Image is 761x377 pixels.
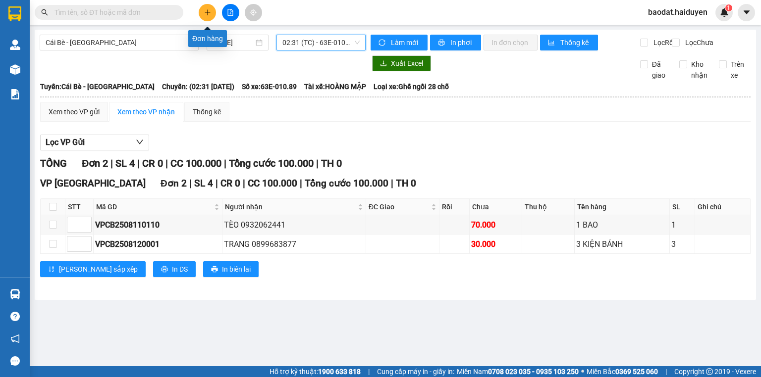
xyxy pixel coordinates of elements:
[540,35,598,50] button: bar-chartThống kê
[95,238,220,250] div: VPCB2508120001
[374,81,449,92] span: Loại xe: Ghế ngồi 28 chỗ
[372,55,431,71] button: downloadXuất Excel
[94,215,222,235] td: VPCB2508110110
[227,9,234,16] span: file-add
[650,37,676,48] span: Lọc Rồi
[10,356,20,366] span: message
[194,178,213,189] span: SL 4
[10,64,20,75] img: warehouse-icon
[725,4,732,11] sup: 1
[161,178,187,189] span: Đơn 2
[222,264,251,275] span: In biên lai
[548,39,556,47] span: bar-chart
[391,37,420,48] span: Làm mới
[10,89,20,99] img: solution-icon
[471,219,520,231] div: 70.000
[203,261,259,277] button: printerIn biên lai
[137,157,140,169] span: |
[665,366,667,377] span: |
[40,83,155,91] b: Tuyến: Cái Bè - [GEOGRAPHIC_DATA]
[439,199,470,215] th: Rồi
[83,219,89,225] span: up
[681,37,715,48] span: Lọc Chưa
[40,157,67,169] span: TỔNG
[40,135,149,150] button: Lọc VP Gửi
[450,37,473,48] span: In phơi
[162,81,234,92] span: Chuyến: (02:31 [DATE])
[65,199,94,215] th: STT
[94,235,222,254] td: VPCB2508120001
[225,201,356,212] span: Người nhận
[318,368,361,376] strong: 1900 633 818
[470,199,522,215] th: Chưa
[742,8,751,17] span: caret-down
[161,266,168,274] span: printer
[379,39,387,47] span: sync
[304,81,366,92] span: Tài xế: HOÀNG MẬP
[522,199,575,215] th: Thu hộ
[80,225,91,232] span: Decrease Value
[243,178,245,189] span: |
[727,4,730,11] span: 1
[576,219,668,231] div: 1 BAO
[576,238,668,250] div: 3 KIỆN BÁNH
[49,106,100,117] div: Xem theo VP gửi
[300,178,302,189] span: |
[368,366,370,377] span: |
[695,199,751,215] th: Ghi chú
[671,238,693,250] div: 3
[316,157,319,169] span: |
[10,312,20,321] span: question-circle
[96,201,212,212] span: Mã GD
[250,9,257,16] span: aim
[670,199,695,215] th: SL
[245,4,262,21] button: aim
[648,59,672,81] span: Đã giao
[40,178,146,189] span: VP [GEOGRAPHIC_DATA]
[377,366,454,377] span: Cung cấp máy in - giấy in:
[242,81,297,92] span: Số xe: 63E-010.89
[153,261,196,277] button: printerIn DS
[222,4,239,21] button: file-add
[82,157,108,169] span: Đơn 2
[391,58,423,69] span: Xuất Excel
[117,106,175,117] div: Xem theo VP nhận
[687,59,711,81] span: Kho nhận
[457,366,579,377] span: Miền Nam
[430,35,481,50] button: printerIn phơi
[8,6,21,21] img: logo-vxr
[213,37,253,48] input: 12/08/2025
[488,368,579,376] strong: 0708 023 035 - 0935 103 250
[216,178,218,189] span: |
[189,178,192,189] span: |
[46,35,193,50] span: Cái Bè - Sài Gòn
[110,157,113,169] span: |
[136,138,144,146] span: down
[380,60,387,68] span: download
[224,157,226,169] span: |
[615,368,658,376] strong: 0369 525 060
[199,4,216,21] button: plus
[575,199,670,215] th: Tên hàng
[95,219,220,231] div: VPCB2508110110
[282,35,360,50] span: 02:31 (TC) - 63E-010.89
[211,266,218,274] span: printer
[165,157,168,169] span: |
[193,106,221,117] div: Thống kê
[83,245,89,251] span: down
[471,238,520,250] div: 30.000
[83,226,89,232] span: down
[738,4,755,21] button: caret-down
[484,35,538,50] button: In đơn chọn
[115,157,135,169] span: SL 4
[321,157,342,169] span: TH 0
[438,39,446,47] span: printer
[587,366,658,377] span: Miền Bắc
[41,9,48,16] span: search
[220,178,240,189] span: CR 0
[369,201,429,212] span: ĐC Giao
[248,178,297,189] span: CC 100.000
[706,368,713,375] span: copyright
[59,264,138,275] span: [PERSON_NAME] sắp xếp
[581,370,584,374] span: ⚪️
